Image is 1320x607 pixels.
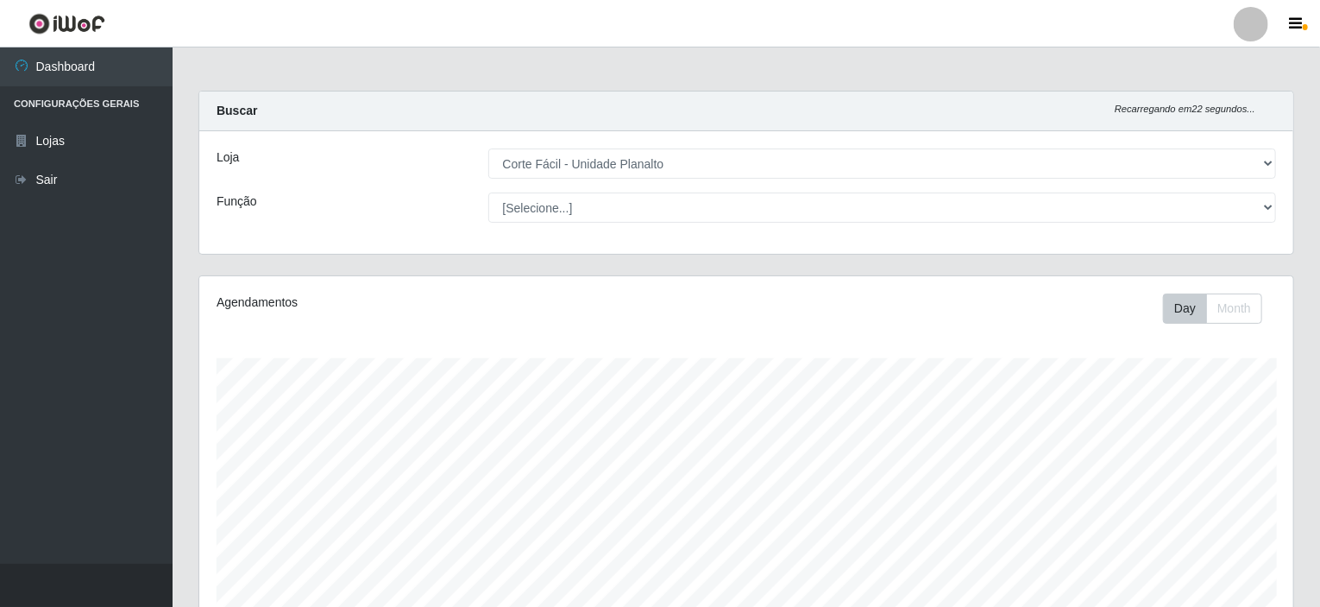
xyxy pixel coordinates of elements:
div: Toolbar with button groups [1163,294,1276,324]
button: Day [1163,294,1207,324]
strong: Buscar [217,104,257,117]
img: CoreUI Logo [28,13,105,35]
i: Recarregando em 22 segundos... [1115,104,1255,114]
label: Função [217,193,257,211]
div: First group [1163,294,1262,324]
button: Month [1206,294,1262,324]
label: Loja [217,149,239,167]
div: Agendamentos [217,294,643,312]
